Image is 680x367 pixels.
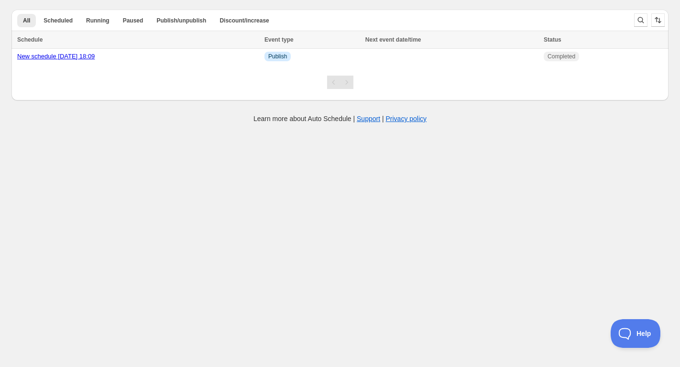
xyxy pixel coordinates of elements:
[634,13,647,27] button: Search and filter results
[548,53,575,60] span: Completed
[611,319,661,348] iframe: Toggle Customer Support
[264,36,294,43] span: Event type
[544,36,561,43] span: Status
[365,36,421,43] span: Next event date/time
[268,53,287,60] span: Publish
[651,13,665,27] button: Sort the results
[86,17,110,24] span: Running
[17,36,43,43] span: Schedule
[17,53,95,60] a: New schedule [DATE] 18:09
[219,17,269,24] span: Discount/increase
[23,17,30,24] span: All
[357,115,380,122] a: Support
[386,115,427,122] a: Privacy policy
[253,114,427,123] p: Learn more about Auto Schedule | |
[44,17,73,24] span: Scheduled
[123,17,143,24] span: Paused
[156,17,206,24] span: Publish/unpublish
[327,76,353,89] nav: Pagination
